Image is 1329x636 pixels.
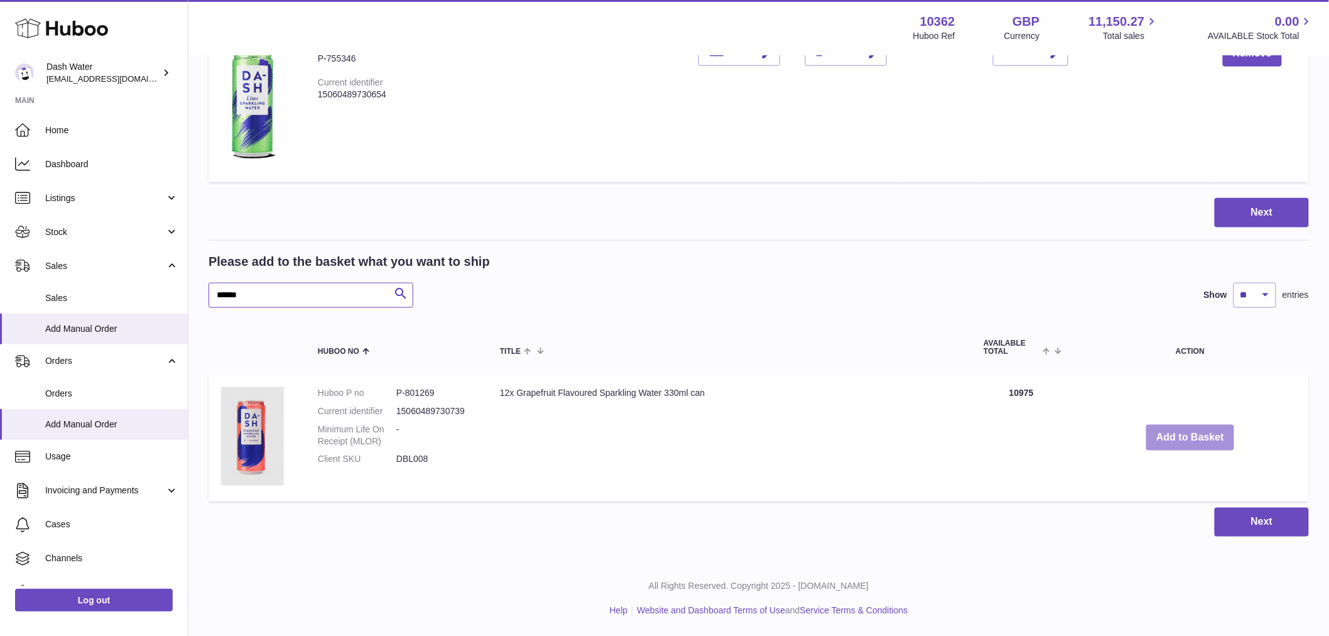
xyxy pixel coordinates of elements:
[1146,425,1234,451] button: Add to Basket
[45,518,178,530] span: Cases
[318,387,396,399] dt: Huboo P no
[46,74,185,84] span: [EMAIL_ADDRESS][DOMAIN_NAME]
[1088,13,1144,30] span: 11,150.27
[45,260,165,272] span: Sales
[396,424,475,447] dd: -
[45,355,165,367] span: Orders
[913,30,955,42] div: Huboo Ref
[1004,30,1040,42] div: Currency
[500,348,521,356] span: Title
[221,387,284,486] img: 12x Grapefruit Flavoured Sparkling Water 330ml can
[415,28,686,182] td: 12x Lime Flavoured Sparkling Water 330ml can
[45,124,178,136] span: Home
[45,158,178,170] span: Dashboard
[1275,13,1299,30] span: 0.00
[1012,13,1039,30] strong: GBP
[45,451,178,463] span: Usage
[318,89,403,101] div: 15060489730654
[1103,30,1159,42] span: Total sales
[1208,13,1314,42] a: 0.00 AVAILABLE Stock Total
[396,387,475,399] dd: P-801269
[318,348,359,356] span: Huboo no
[318,405,396,417] dt: Current identifier
[198,581,1319,593] p: All Rights Reserved. Copyright 2025 - [DOMAIN_NAME]
[610,606,628,616] a: Help
[15,63,34,82] img: internalAdmin-10362@internal.huboo.com
[1208,30,1314,42] span: AVAILABLE Stock Total
[45,419,178,430] span: Add Manual Order
[318,424,396,447] dt: Minimum Life On Receipt (MLOR)
[45,485,165,496] span: Invoicing and Payments
[45,552,178,564] span: Channels
[1071,327,1309,368] th: Action
[984,339,1039,356] span: AVAILABLE Total
[318,53,403,65] div: P-755346
[45,292,178,304] span: Sales
[209,253,490,270] h2: Please add to the basket what you want to ship
[318,454,396,466] dt: Client SKU
[1283,289,1309,301] span: entries
[632,605,908,617] li: and
[1215,198,1309,228] button: Next
[971,375,1071,502] td: 10975
[800,606,908,616] a: Service Terms & Conditions
[637,606,785,616] a: Website and Dashboard Terms of Use
[46,61,160,85] div: Dash Water
[920,13,955,30] strong: 10362
[1088,13,1159,42] a: 11,150.27 Total sales
[396,454,475,466] dd: DBL008
[45,388,178,400] span: Orders
[15,589,173,611] a: Log out
[396,405,475,417] dd: 15060489730739
[318,77,383,87] div: Current identifier
[45,226,165,238] span: Stock
[1204,289,1227,301] label: Show
[221,41,284,167] img: 12x Lime Flavoured Sparkling Water 330ml can
[487,375,971,502] td: 12x Grapefruit Flavoured Sparkling Water 330ml can
[45,192,165,204] span: Listings
[45,323,178,335] span: Add Manual Order
[1215,508,1309,537] button: Next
